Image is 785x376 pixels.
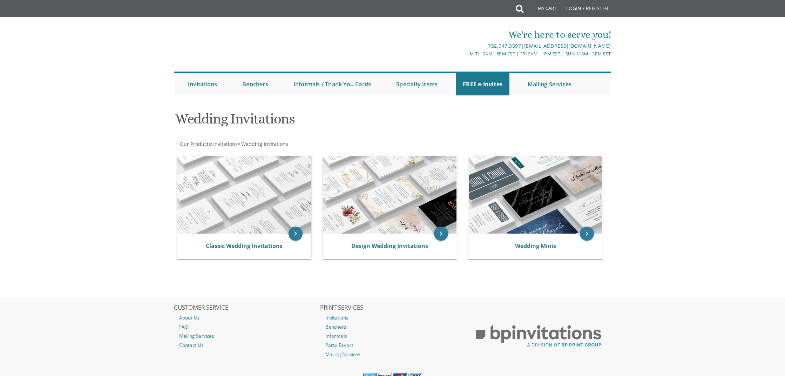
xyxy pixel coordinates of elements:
a: 732.947.3597 [488,42,521,49]
span: Invitations [213,141,238,147]
div: : [174,141,393,148]
a: [EMAIL_ADDRESS][DOMAIN_NAME] [524,42,611,49]
span: Wedding Invitations [241,141,288,147]
div: M-Th 9am - 5pm EST | Fri 9am - 1pm EST | Sun 11am - 3pm EST [320,50,611,58]
h1: Wedding Invitations [175,111,461,132]
a: Invitations [181,73,224,95]
a: FREE e-Invites [456,73,509,95]
a: Party Favors [320,341,465,350]
h2: CUSTOMER SERVICE [174,304,319,311]
a: Invitations [212,141,238,147]
div: We're here to serve you! [320,28,611,42]
img: Classic Wedding Invitations [177,156,311,234]
span: > [238,141,288,147]
a: Our Products [179,141,211,147]
a: My Cart [523,1,561,18]
a: Wedding Minis [515,242,556,250]
a: Benchers [320,322,465,331]
a: Classic Wedding Invitations [206,242,283,250]
div: | [320,42,611,50]
img: BP Print Group [466,318,611,354]
a: keyboard_arrow_right [580,227,594,241]
a: Benchers [235,73,275,95]
a: Mailing Services [521,73,578,95]
a: keyboard_arrow_right [289,227,303,241]
a: keyboard_arrow_right [434,227,448,241]
a: About Us [174,313,319,322]
a: Contact Us [174,341,319,350]
a: FAQ [174,322,319,331]
a: Mailing Services [174,331,319,341]
a: Informals [320,331,465,341]
a: Informals / Thank You Cards [286,73,378,95]
h2: PRINT SERVICES [320,304,465,311]
a: Design Wedding Invitations [351,242,428,250]
a: Specialty Items [389,73,445,95]
img: Design Wedding Invitations [323,156,457,234]
a: Mailing Services [320,350,465,359]
img: Wedding Minis [469,156,602,234]
a: Invitations [320,313,465,322]
a: Wedding Invitations [241,141,288,147]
